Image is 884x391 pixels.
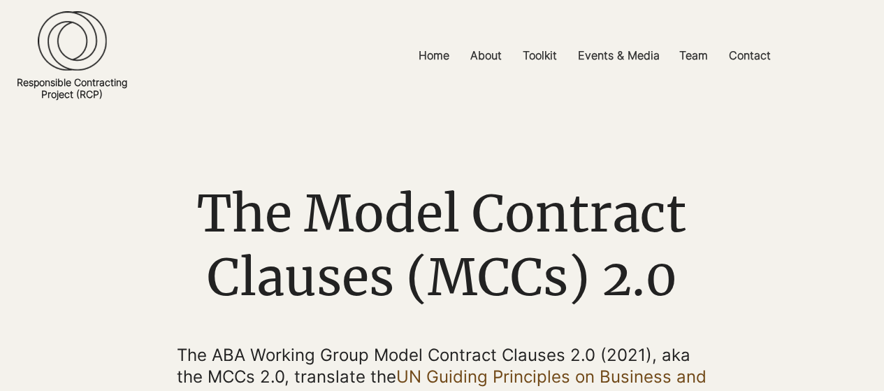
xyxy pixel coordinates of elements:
[669,40,718,71] a: Team
[17,76,127,100] a: Responsible ContractingProject (RCP)
[567,40,669,71] a: Events & Media
[672,40,715,71] p: Team
[571,40,667,71] p: Events & Media
[722,40,778,71] p: Contact
[463,40,509,71] p: About
[460,40,512,71] a: About
[305,40,884,71] nav: Site
[408,40,460,71] a: Home
[718,40,781,71] a: Contact
[197,182,686,309] span: The Model Contract Clauses (MCCs) 2.0
[412,40,456,71] p: Home
[516,40,564,71] p: Toolkit
[512,40,567,71] a: Toolkit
